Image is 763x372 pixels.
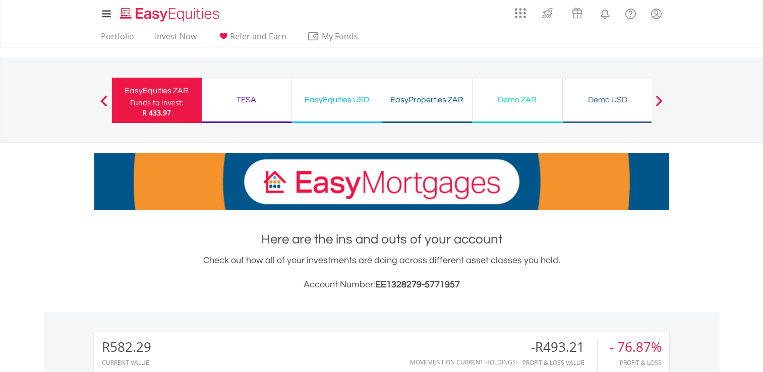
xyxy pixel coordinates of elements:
[539,5,556,21] img: thrive-v2.svg
[522,340,597,354] div: -R493.21
[610,359,662,366] div: Profit & Loss
[375,280,460,289] span: EE1328279-5771957
[562,3,592,21] a: Vouchers
[116,3,223,23] a: Home page
[102,359,151,366] div: CURRENT VALUE
[643,3,669,25] a: My Profile
[569,5,585,21] img: vouchers-v2.svg
[298,93,376,107] div: EasyEquities USD
[410,359,517,365] div: Movement on Current Holdings:
[97,31,138,47] a: Portfolio
[118,84,196,98] div: EasyEquities ZAR
[610,340,662,354] div: - 76.87%
[515,8,526,19] img: grid-menu-icon.svg
[102,340,151,354] div: R582.29
[151,31,201,47] a: Invest Now
[208,93,285,107] div: TFSA
[569,93,647,107] div: Demo USD
[213,31,290,47] a: Refer and Earn
[522,359,597,366] div: Profit & Loss Value
[307,30,373,43] span: My Funds
[592,3,618,23] a: Notifications
[130,98,184,108] div: Funds to invest:
[142,108,171,117] span: R 433.97
[94,254,669,292] div: Check out how all of your investments are doing across different asset classes you hold.
[94,100,114,110] button: Previous
[618,3,643,23] a: FAQ's and Support
[388,93,466,107] div: EasyProperties ZAR
[649,100,669,110] button: Next
[94,153,669,210] img: EasyMortage Promotion Banner
[479,93,556,107] div: Demo ZAR
[94,278,669,292] h3: Account Number:
[118,6,223,23] img: EasyEquities_Logo.png
[94,230,669,249] h1: Here are the ins and outs of your account
[508,3,533,19] a: AppsGrid
[230,31,286,42] span: Refer and Earn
